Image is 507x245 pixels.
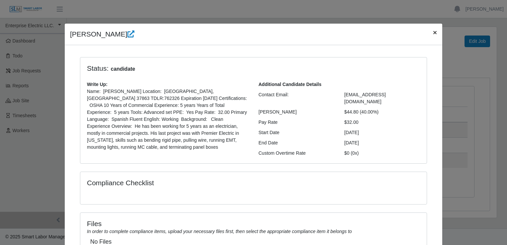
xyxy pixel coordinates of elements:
span: [EMAIL_ADDRESS][DOMAIN_NAME] [344,92,386,104]
div: [DATE] [339,129,425,136]
h4: Compliance Checklist [87,179,306,187]
h4: Files [87,219,420,228]
button: Close [428,24,442,41]
div: Start Date [254,129,339,136]
span: [DATE] [344,140,359,145]
div: [PERSON_NAME] [254,109,339,116]
div: Contact Email: [254,91,339,105]
span: $0 (0x) [344,150,359,156]
span: × [433,29,437,36]
div: End Date [254,139,339,146]
h4: [PERSON_NAME] [70,29,134,40]
p: Name: [PERSON_NAME] Location: [GEOGRAPHIC_DATA], [GEOGRAPHIC_DATA] 37863 TDLR:762326 Expiration [... [87,88,249,151]
div: $44.80 (40.00%) [339,109,425,116]
div: $32.00 [339,119,425,126]
b: Additional Candidate Details [258,82,322,87]
h4: Status: [87,64,334,73]
span: candidate [109,65,137,73]
div: Pay Rate [254,119,339,126]
b: Write Up: [87,82,108,87]
div: Custom Overtime Rate [254,150,339,157]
